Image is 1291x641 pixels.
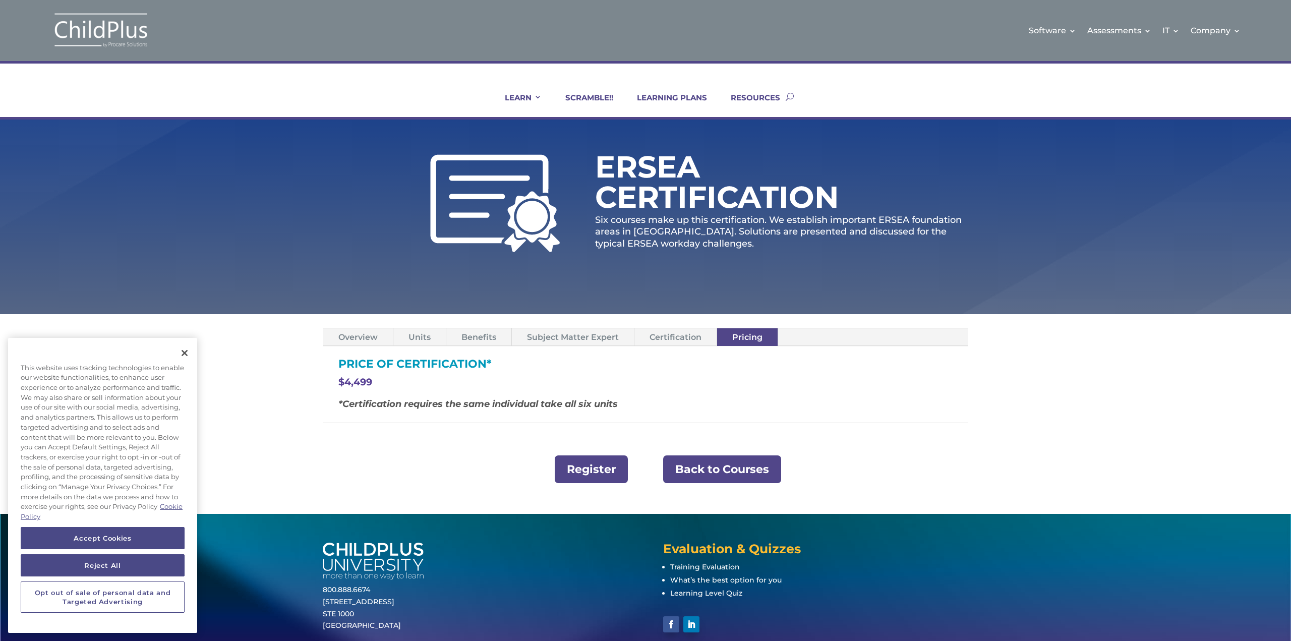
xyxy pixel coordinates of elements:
a: Training Evaluation [670,562,740,571]
a: Subject Matter Expert [512,328,634,346]
a: Learning Level Quiz [670,589,742,598]
button: Opt out of sale of personal data and Targeted Advertising [21,581,185,613]
a: What’s the best option for you [670,575,782,585]
a: LEARN [492,93,542,117]
a: Follow on LinkedIn [683,616,699,632]
img: white-cpu-wordmark [323,543,424,580]
button: Reject All [21,554,185,576]
a: LEARNING PLANS [624,93,707,117]
a: Assessments [1087,10,1151,51]
h1: ERSEA Certification [595,152,862,217]
a: Software [1029,10,1076,51]
span: $4,499 [338,376,372,388]
a: Register [555,455,628,483]
a: Company [1191,10,1241,51]
a: [STREET_ADDRESS]STE 1000[GEOGRAPHIC_DATA] [323,597,401,630]
a: 800.888.6674 [323,585,370,594]
button: Accept Cookies [21,527,185,549]
h4: Evaluation & Quizzes [663,543,968,560]
a: Follow on Facebook [663,616,679,632]
em: *Certification requires the same individual take all six units [338,398,618,410]
div: Cookie banner [8,338,197,633]
a: Certification [634,328,717,346]
a: Pricing [717,328,778,346]
a: Overview [323,328,393,346]
a: Units [393,328,446,346]
a: Back to Courses [663,455,781,483]
a: SCRAMBLE!! [553,93,613,117]
a: IT [1162,10,1180,51]
h3: PRICE OF CERTIFICATION* [338,359,953,375]
div: Privacy [8,338,197,633]
button: Close [173,342,196,364]
a: Benefits [446,328,511,346]
a: RESOURCES [718,93,780,117]
div: This website uses tracking technologies to enable our website functionalities, to enhance user ex... [8,358,197,527]
p: Six courses make up this certification. We establish important ERSEA foundation areas in [GEOGRAP... [595,214,968,250]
